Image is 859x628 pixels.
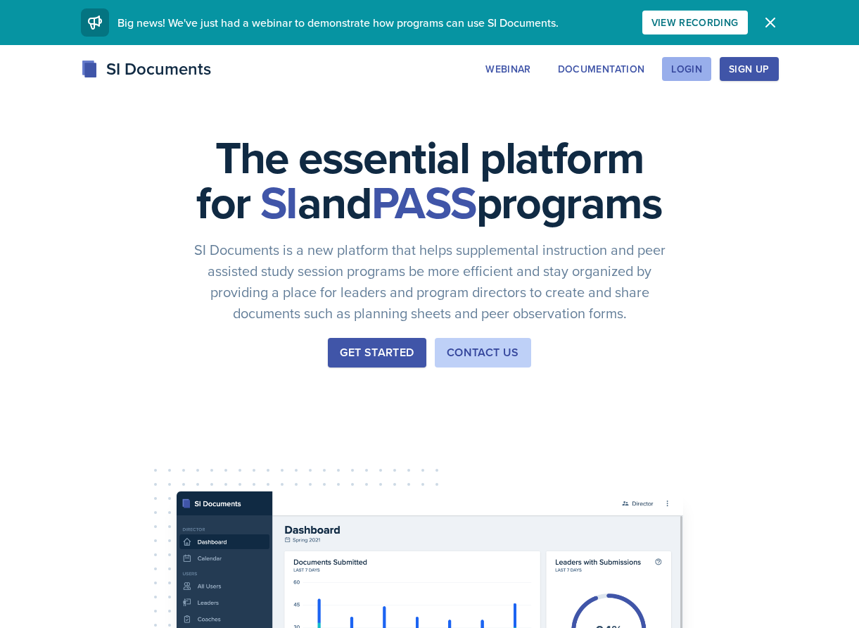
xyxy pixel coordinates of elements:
button: Get Started [328,338,426,368]
div: Webinar [485,63,530,75]
button: Webinar [476,57,540,81]
div: Login [671,63,702,75]
button: Contact Us [435,338,531,368]
div: Documentation [558,63,645,75]
div: SI Documents [81,56,211,82]
button: View Recording [642,11,748,34]
button: Login [662,57,711,81]
button: Documentation [549,57,654,81]
div: Sign Up [729,63,769,75]
button: Sign Up [720,57,778,81]
span: Big news! We've just had a webinar to demonstrate how programs can use SI Documents. [117,15,559,30]
div: Contact Us [447,344,519,361]
div: Get Started [340,344,414,361]
div: View Recording [651,17,739,28]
